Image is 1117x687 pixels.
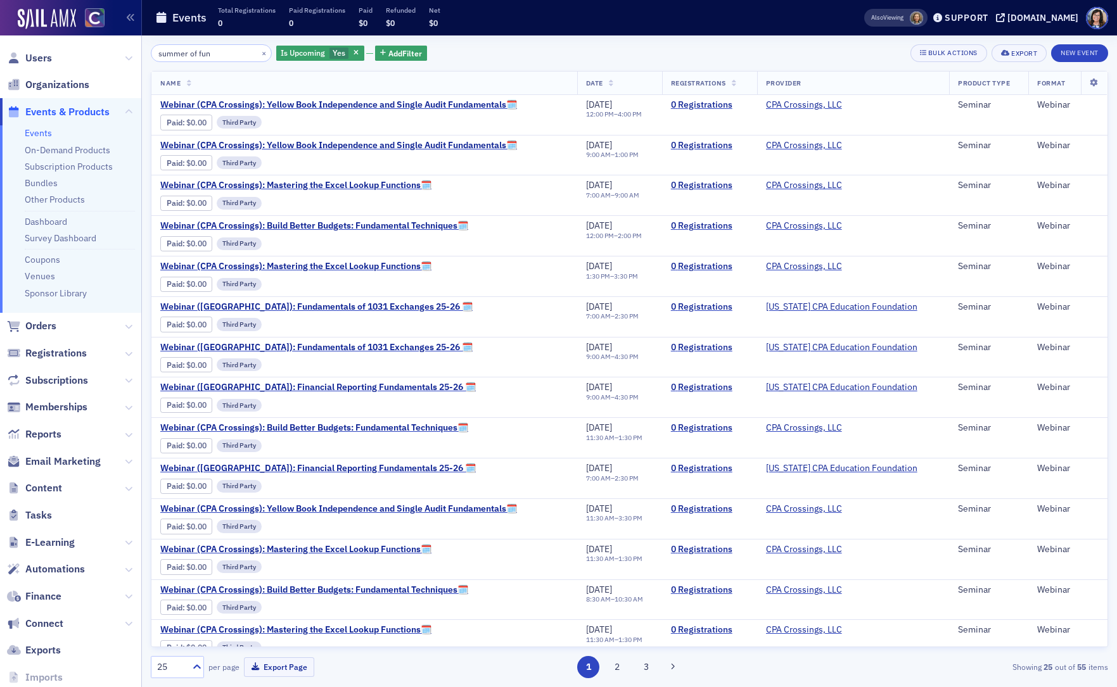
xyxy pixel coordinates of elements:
[259,47,270,58] button: ×
[615,474,639,482] time: 2:30 PM
[671,382,748,393] a: 0 Registrations
[766,99,846,111] span: CPA Crossings, LLC
[577,656,599,678] button: 1
[615,393,639,401] time: 4:30 PM
[160,342,473,353] a: Webinar ([GEOGRAPHIC_DATA]): Fundamentals of 1031 Exchanges 25-26 🗓
[871,13,903,22] span: Viewing
[160,422,468,434] a: Webinar (CPA Crossings): Build Better Budgets: Fundamental Techniques🗓️
[186,562,207,572] span: $0.00
[586,595,643,603] div: –
[167,279,186,289] span: :
[160,236,212,251] div: Paid: 0 - $0
[958,584,1019,596] div: Seminar
[586,554,615,563] time: 11:30 AM
[7,105,110,119] a: Events & Products
[186,360,207,370] span: $0.00
[958,140,1019,151] div: Seminar
[167,320,186,329] span: :
[586,272,638,280] div: –
[7,643,61,657] a: Exports
[671,220,748,232] a: 0 Registrations
[160,503,517,515] span: Webinar (CPA Crossings): Yellow Book Independence and Single Audit Fundamentals🗓️
[7,400,87,414] a: Memberships
[160,357,212,372] div: Paid: 0 - $0
[25,400,87,414] span: Memberships
[7,508,52,522] a: Tasks
[586,110,642,118] div: –
[1037,463,1099,474] div: Webinar
[586,381,612,393] span: [DATE]
[167,158,186,168] span: :
[7,78,89,92] a: Organizations
[25,144,110,156] a: On-Demand Products
[18,9,76,29] img: SailAMX
[586,434,642,442] div: –
[25,232,96,244] a: Survey Dashboard
[996,13,1083,22] button: [DOMAIN_NAME]
[766,463,917,474] span: California CPA Education Foundation
[586,353,639,361] div: –
[167,562,182,572] a: Paid
[958,180,1019,191] div: Seminar
[586,341,612,353] span: [DATE]
[766,584,846,596] span: CPA Crossings, LLC
[167,400,182,410] a: Paid
[167,522,186,531] span: :
[25,105,110,119] span: Events & Products
[186,320,207,329] span: $0.00
[958,544,1019,555] div: Seminar
[618,231,642,240] time: 2:00 PM
[160,584,468,596] span: Webinar (CPA Crossings): Build Better Budgets: Fundamental Techniques🗓️
[614,272,638,280] time: 3:30 PM
[217,358,262,371] div: Third Party
[586,503,612,514] span: [DATE]
[1037,503,1099,515] div: Webinar
[586,151,639,159] div: –
[25,589,61,603] span: Finance
[217,237,262,250] div: Third Party
[766,342,917,353] a: [US_STATE] CPA Education Foundation
[167,198,182,208] a: Paid
[429,6,440,15] p: Net
[217,197,262,210] div: Third Party
[766,220,842,232] a: CPA Crossings, LLC
[671,463,748,474] a: 0 Registrations
[992,44,1047,62] button: Export
[359,6,373,15] p: Paid
[766,180,842,191] a: CPA Crossings, LLC
[160,115,212,130] div: Paid: 0 - $0
[7,427,61,441] a: Reports
[615,150,639,159] time: 1:00 PM
[167,118,182,127] a: Paid
[167,158,182,168] a: Paid
[586,352,611,361] time: 9:00 AM
[25,78,89,92] span: Organizations
[910,11,923,25] span: Lindsay Moore
[25,508,52,522] span: Tasks
[766,180,846,191] span: CPA Crossings, LLC
[25,671,63,684] span: Imports
[244,657,314,677] button: Export Page
[586,179,612,191] span: [DATE]
[586,191,639,199] div: –
[217,399,262,412] div: Third Party
[766,624,842,636] a: CPA Crossings, LLC
[671,342,748,353] a: 0 Registrations
[871,13,883,22] div: Also
[766,342,917,353] span: California CPA Education Foundation
[167,239,182,248] a: Paid
[671,584,748,596] a: 0 Registrations
[671,99,748,111] a: 0 Registrations
[167,643,182,652] a: Paid
[25,194,85,205] a: Other Products
[25,536,75,550] span: E-Learning
[160,342,473,353] span: Webinar (CA): Fundamentals of 1031 Exchanges 25-26 🗓
[618,110,642,118] time: 4:00 PM
[766,79,801,87] span: Provider
[586,393,611,401] time: 9:00 AM
[766,99,842,111] a: CPA Crossings, LLC
[167,239,186,248] span: :
[217,439,262,452] div: Third Party
[7,671,63,684] a: Imports
[7,536,75,550] a: E-Learning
